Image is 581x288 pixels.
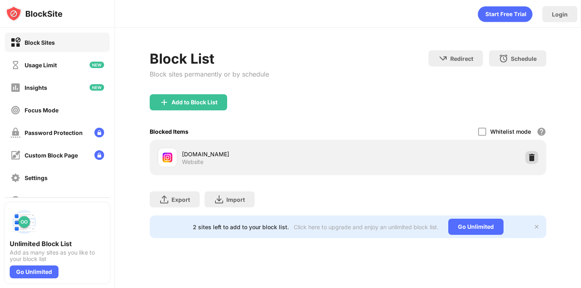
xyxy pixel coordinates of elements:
[10,60,21,70] img: time-usage-off.svg
[182,150,348,158] div: [DOMAIN_NAME]
[10,37,21,48] img: block-on.svg
[150,128,188,135] div: Blocked Items
[490,128,531,135] div: Whitelist mode
[25,107,59,114] div: Focus Mode
[90,62,104,68] img: new-icon.svg
[163,153,172,162] img: favicons
[94,128,104,137] img: lock-menu.svg
[10,249,105,262] div: Add as many sites as you like to your block list
[171,196,190,203] div: Export
[150,70,269,78] div: Block sites permanently or by schedule
[10,173,21,183] img: settings-off.svg
[6,6,63,22] img: logo-blocksite.svg
[10,265,59,278] div: Go Unlimited
[511,55,537,62] div: Schedule
[25,129,83,136] div: Password Protection
[25,152,78,159] div: Custom Block Page
[25,39,55,46] div: Block Sites
[226,196,245,203] div: Import
[478,6,533,22] div: animation
[25,174,48,181] div: Settings
[450,55,473,62] div: Redirect
[10,105,21,115] img: focus-off.svg
[10,83,21,93] img: insights-off.svg
[171,99,217,106] div: Add to Block List
[25,62,57,68] div: Usage Limit
[552,11,568,18] div: Login
[150,50,269,67] div: Block List
[25,84,47,91] div: Insights
[10,240,105,248] div: Unlimited Block List
[533,224,540,230] img: x-button.svg
[25,197,42,204] div: About
[10,150,21,160] img: customize-block-page-off.svg
[94,150,104,160] img: lock-menu.svg
[10,207,39,236] img: push-block-list.svg
[182,158,203,166] div: Website
[10,128,21,138] img: password-protection-off.svg
[10,195,21,205] img: about-off.svg
[448,219,504,235] div: Go Unlimited
[294,224,439,230] div: Click here to upgrade and enjoy an unlimited block list.
[193,224,289,230] div: 2 sites left to add to your block list.
[90,84,104,91] img: new-icon.svg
